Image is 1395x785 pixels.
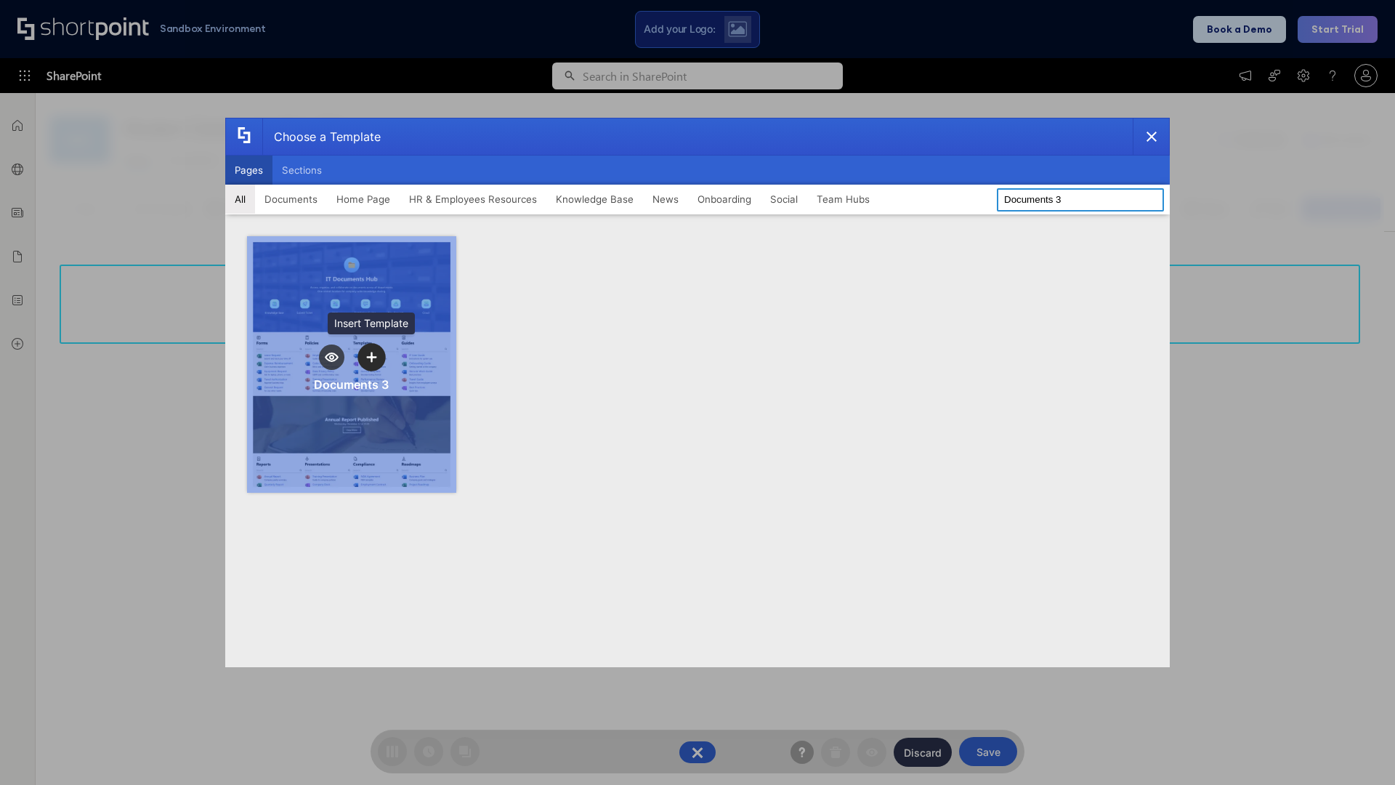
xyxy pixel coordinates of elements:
button: Knowledge Base [546,185,643,214]
button: All [225,185,255,214]
button: News [643,185,688,214]
button: Sections [272,156,331,185]
button: Social [761,185,807,214]
iframe: Chat Widget [1133,616,1395,785]
button: Home Page [327,185,400,214]
div: Choose a Template [262,118,381,155]
button: Onboarding [688,185,761,214]
button: Pages [225,156,272,185]
button: Documents [255,185,327,214]
div: template selector [225,118,1170,667]
input: Search [997,188,1164,212]
button: Team Hubs [807,185,879,214]
div: Documents 3 [314,377,389,392]
button: HR & Employees Resources [400,185,546,214]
